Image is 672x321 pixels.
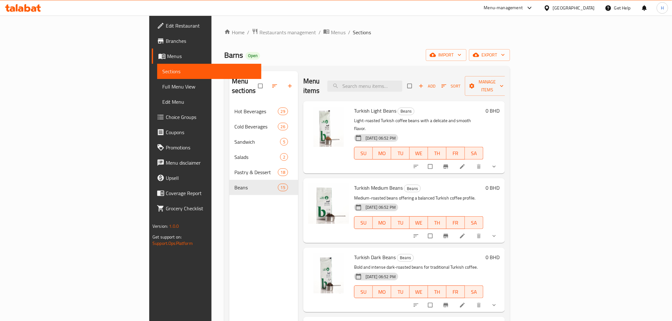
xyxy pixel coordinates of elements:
span: TU [394,287,407,297]
span: Sort sections [268,79,283,93]
div: Menu-management [484,4,523,12]
span: SU [357,287,370,297]
a: Full Menu View [157,79,261,94]
span: Hot Beverages [234,108,278,115]
div: Cold Beverages26 [229,119,298,134]
span: SA [467,218,481,227]
button: TH [428,285,447,298]
button: show more [487,229,502,243]
a: Coupons [152,125,261,140]
svg: Show Choices [491,163,497,170]
span: Edit Restaurant [166,22,256,29]
a: Coverage Report [152,186,261,201]
img: Turkish Medium Beans [308,183,349,224]
button: import [426,49,467,61]
svg: Show Choices [491,302,497,308]
svg: Show Choices [491,233,497,239]
span: WE [412,218,426,227]
span: Beans [404,185,420,192]
span: import [431,51,461,59]
button: WE [410,216,428,229]
button: show more [487,160,502,174]
div: items [278,184,288,191]
a: Choice Groups [152,109,261,125]
span: Menu disclaimer [166,159,256,167]
span: MO [375,149,389,158]
span: 29 [278,108,288,115]
span: Beans [234,184,278,191]
span: 26 [278,124,288,130]
span: Full Menu View [162,83,256,90]
span: Turkish Medium Beans [354,183,403,193]
nav: Menu sections [229,101,298,198]
span: Pastry & Dessert [234,168,278,176]
p: Bold and intense dark-roasted beans for traditional Turkish coffee. [354,263,483,271]
button: sort-choices [409,160,424,174]
a: Promotions [152,140,261,155]
button: SU [354,147,373,160]
span: Cold Beverages [234,123,278,130]
span: Salads [234,153,280,161]
a: Menus [152,49,261,64]
button: Manage items [465,76,510,96]
button: delete [472,229,487,243]
a: Edit Menu [157,94,261,109]
button: SU [354,216,373,229]
p: Medium-roasted beans offering a balanced Turkish coffee profile. [354,194,483,202]
button: TH [428,216,447,229]
button: MO [373,285,391,298]
span: Sort items [437,81,465,91]
button: Sort [440,81,462,91]
span: TH [431,149,444,158]
span: Get support on: [152,233,182,241]
button: WE [410,147,428,160]
button: SU [354,285,373,298]
h6: 0 BHD [486,253,500,262]
button: WE [410,285,428,298]
span: Menus [167,52,256,60]
span: Turkish Dark Beans [354,252,396,262]
span: Beans [398,108,414,115]
span: Select section [404,80,417,92]
button: Add [417,81,437,91]
span: SU [357,218,370,227]
span: Sort [441,82,461,90]
span: Version: [152,222,168,230]
div: items [278,168,288,176]
button: show more [487,298,502,312]
span: Add item [417,81,437,91]
span: export [474,51,505,59]
button: SA [465,216,483,229]
button: SA [465,147,483,160]
span: Sections [162,68,256,75]
button: Branch-specific-item [439,298,454,312]
span: TU [394,218,407,227]
div: Sandwich [234,138,280,146]
div: items [278,108,288,115]
span: Turkish Light Beans [354,106,396,115]
button: FR [447,216,465,229]
div: Sandwich5 [229,134,298,149]
span: TH [431,287,444,297]
a: Support.OpsPlatform [152,239,193,247]
div: [GEOGRAPHIC_DATA] [553,4,595,11]
div: items [280,153,288,161]
button: sort-choices [409,298,424,312]
h2: Menu items [303,76,320,95]
span: SU [357,149,370,158]
a: Menu disclaimer [152,155,261,170]
span: Coverage Report [166,189,256,197]
div: Beans [404,185,421,192]
button: delete [472,160,487,174]
a: Edit menu item [459,163,467,170]
span: TH [431,218,444,227]
div: Salads2 [229,149,298,165]
button: TH [428,147,447,160]
span: 18 [278,169,288,175]
div: Pastry & Dessert18 [229,165,298,180]
span: Restaurants management [259,29,316,36]
span: Branches [166,37,256,45]
span: Edit Menu [162,98,256,106]
span: Sections [353,29,371,36]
